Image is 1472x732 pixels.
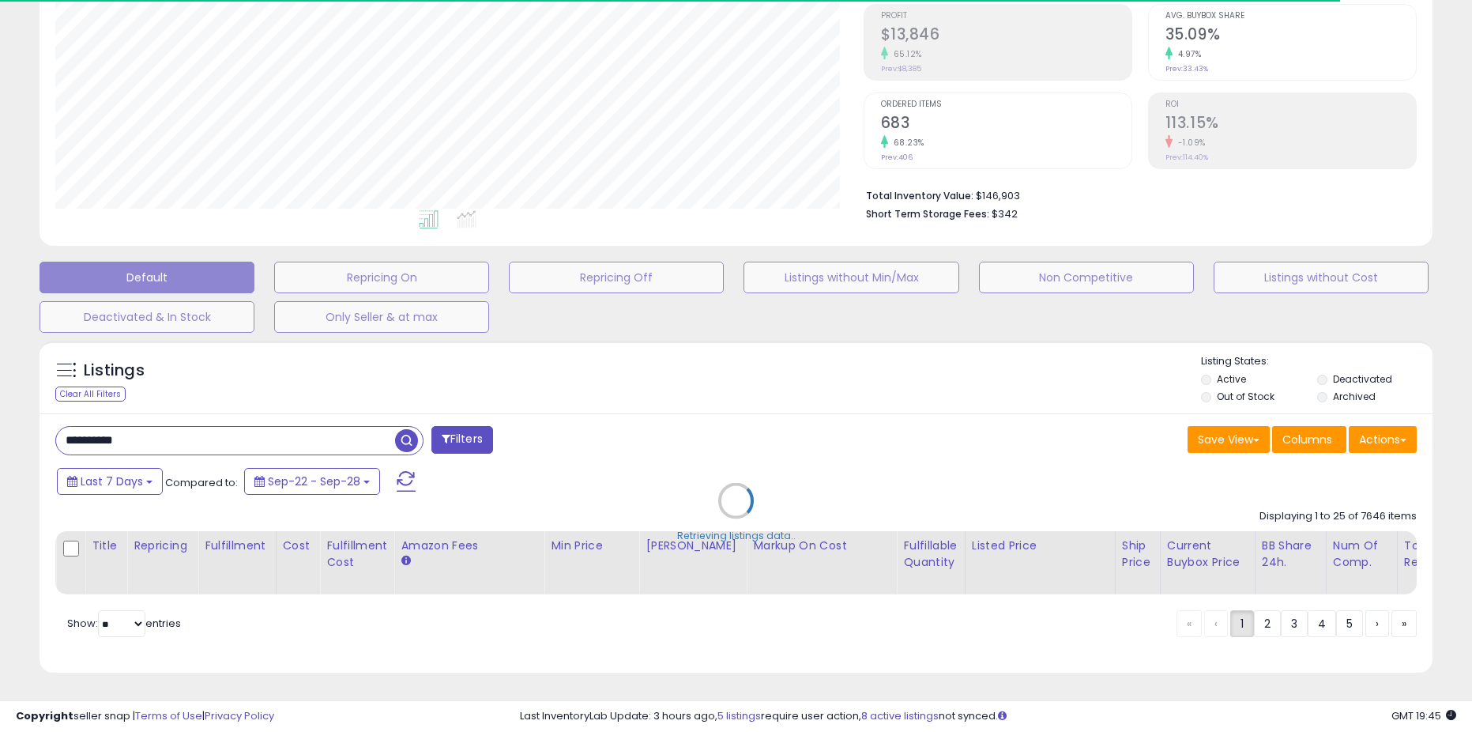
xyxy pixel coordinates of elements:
[205,708,274,723] a: Privacy Policy
[888,137,924,149] small: 68.23%
[509,262,724,293] button: Repricing Off
[992,206,1018,221] span: $342
[1165,64,1208,74] small: Prev: 33.43%
[861,708,939,723] a: 8 active listings
[866,189,973,202] b: Total Inventory Value:
[881,153,913,162] small: Prev: 406
[16,709,274,724] div: seller snap | |
[40,262,254,293] button: Default
[40,301,254,333] button: Deactivated & In Stock
[881,64,921,74] small: Prev: $8,385
[888,48,922,60] small: 65.12%
[866,207,989,221] b: Short Term Storage Fees:
[274,301,489,333] button: Only Seller & at max
[881,25,1131,47] h2: $13,846
[881,100,1131,109] span: Ordered Items
[866,185,1405,204] li: $146,903
[1165,114,1416,135] h2: 113.15%
[1214,262,1429,293] button: Listings without Cost
[717,708,761,723] a: 5 listings
[1165,100,1416,109] span: ROI
[274,262,489,293] button: Repricing On
[1391,708,1456,723] span: 2025-10-6 19:45 GMT
[744,262,958,293] button: Listings without Min/Max
[16,708,73,723] strong: Copyright
[1173,137,1206,149] small: -1.09%
[520,709,1456,724] div: Last InventoryLab Update: 3 hours ago, require user action, not synced.
[1165,153,1208,162] small: Prev: 114.40%
[881,114,1131,135] h2: 683
[1165,25,1416,47] h2: 35.09%
[881,12,1131,21] span: Profit
[979,262,1194,293] button: Non Competitive
[1173,48,1202,60] small: 4.97%
[1165,12,1416,21] span: Avg. Buybox Share
[677,528,796,542] div: Retrieving listings data..
[135,708,202,723] a: Terms of Use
